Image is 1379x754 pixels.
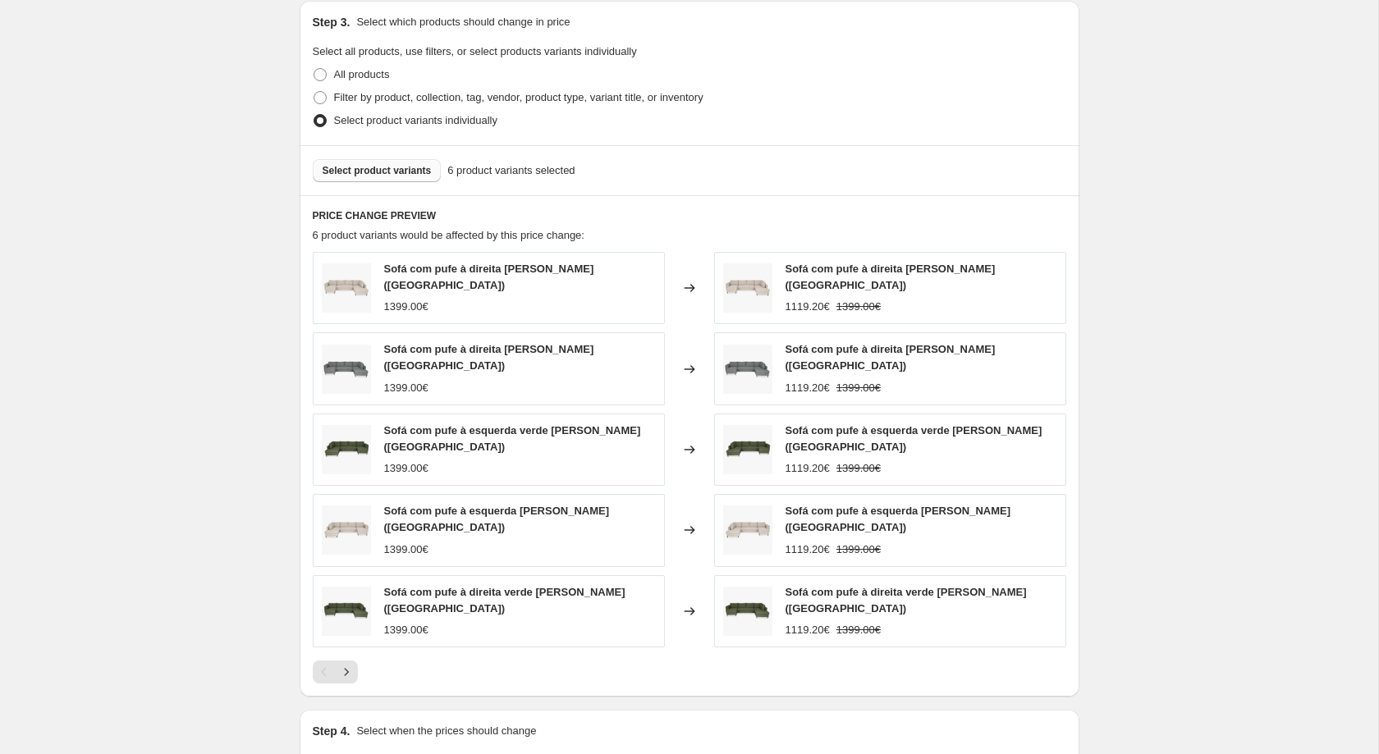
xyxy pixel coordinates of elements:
[322,425,371,474] img: 144691819_1_1_80x.jpg
[313,660,358,683] nav: Pagination
[836,380,881,396] strike: 1399.00€
[384,343,594,372] span: Sofá com pufe à direita [PERSON_NAME] ([GEOGRAPHIC_DATA])
[322,263,371,313] img: 144691815_1_1_80x.jpg
[384,380,428,396] div: 1399.00€
[786,299,830,315] div: 1119.20€
[723,505,772,555] img: 144691818_1_1_80x.jpg
[335,660,358,683] button: Next
[786,380,830,396] div: 1119.20€
[322,587,371,636] img: 144691816_1_1_80x.jpg
[313,14,350,30] h2: Step 3.
[384,460,428,477] div: 1399.00€
[356,14,570,30] p: Select which products should change in price
[322,345,371,394] img: 144691817_1_1_80x.jpg
[384,263,594,291] span: Sofá com pufe à direita [PERSON_NAME] ([GEOGRAPHIC_DATA])
[447,162,575,179] span: 6 product variants selected
[313,209,1066,222] h6: PRICE CHANGE PREVIEW
[384,542,428,558] div: 1399.00€
[836,622,881,638] strike: 1399.00€
[836,460,881,477] strike: 1399.00€
[334,68,390,80] span: All products
[384,299,428,315] div: 1399.00€
[786,460,830,477] div: 1119.20€
[334,114,497,126] span: Select product variants individually
[313,723,350,739] h2: Step 4.
[322,505,371,555] img: 144691818_1_1_80x.jpg
[384,586,625,615] span: Sofá com pufe à direita verde [PERSON_NAME] ([GEOGRAPHIC_DATA])
[786,542,830,558] div: 1119.20€
[786,505,1011,533] span: Sofá com pufe à esquerda [PERSON_NAME] ([GEOGRAPHIC_DATA])
[384,505,610,533] span: Sofá com pufe à esquerda [PERSON_NAME] ([GEOGRAPHIC_DATA])
[323,164,432,177] span: Select product variants
[384,622,428,638] div: 1399.00€
[786,263,996,291] span: Sofá com pufe à direita [PERSON_NAME] ([GEOGRAPHIC_DATA])
[786,424,1042,453] span: Sofá com pufe à esquerda verde [PERSON_NAME] ([GEOGRAPHIC_DATA])
[786,343,996,372] span: Sofá com pufe à direita [PERSON_NAME] ([GEOGRAPHIC_DATA])
[836,542,881,558] strike: 1399.00€
[786,622,830,638] div: 1119.20€
[723,345,772,394] img: 144691817_1_1_80x.jpg
[334,91,703,103] span: Filter by product, collection, tag, vendor, product type, variant title, or inventory
[836,299,881,315] strike: 1399.00€
[313,159,442,182] button: Select product variants
[356,723,536,739] p: Select when the prices should change
[723,587,772,636] img: 144691816_1_1_80x.jpg
[786,586,1027,615] span: Sofá com pufe à direita verde [PERSON_NAME] ([GEOGRAPHIC_DATA])
[313,229,584,241] span: 6 product variants would be affected by this price change:
[723,425,772,474] img: 144691819_1_1_80x.jpg
[384,424,641,453] span: Sofá com pufe à esquerda verde [PERSON_NAME] ([GEOGRAPHIC_DATA])
[313,45,637,57] span: Select all products, use filters, or select products variants individually
[723,263,772,313] img: 144691815_1_1_80x.jpg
